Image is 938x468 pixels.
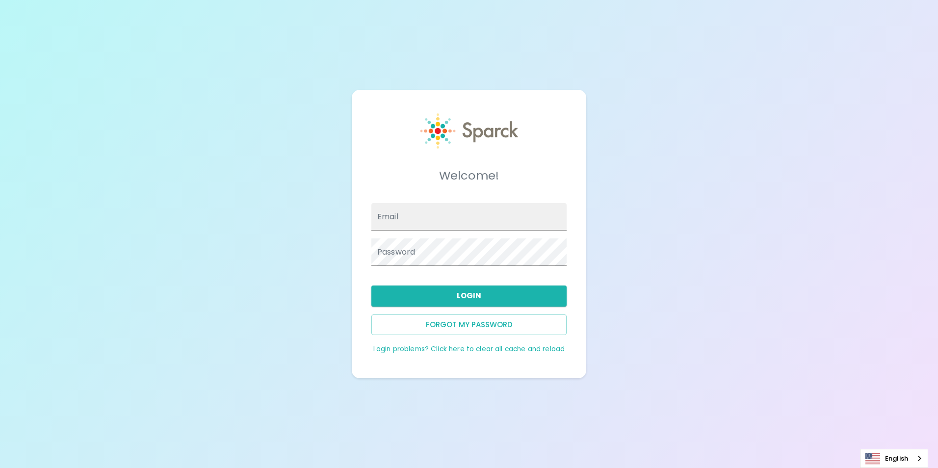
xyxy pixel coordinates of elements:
[860,449,928,468] aside: Language selected: English
[420,113,518,149] img: Sparck logo
[371,286,567,306] button: Login
[371,314,567,335] button: Forgot my password
[860,449,928,468] div: Language
[371,168,567,183] h5: Welcome!
[373,344,565,354] a: Login problems? Click here to clear all cache and reload
[860,449,928,468] a: English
